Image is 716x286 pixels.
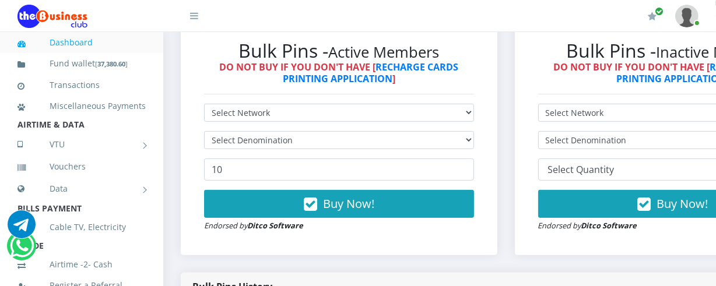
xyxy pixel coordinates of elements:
a: Vouchers [17,153,146,180]
strong: Ditco Software [581,220,637,231]
a: Transactions [17,72,146,98]
img: User [675,5,699,27]
a: Miscellaneous Payments [17,93,146,119]
b: 37,380.60 [97,59,125,68]
a: Data [17,174,146,203]
button: Buy Now! [204,190,474,218]
strong: Ditco Software [247,220,303,231]
h2: Bulk Pins - [204,40,474,62]
small: Endorsed by [538,220,637,231]
small: Active Members [328,42,439,62]
img: Logo [17,5,87,28]
i: Renew/Upgrade Subscription [648,12,657,21]
small: Endorsed by [204,220,303,231]
input: Enter Quantity [204,158,474,181]
a: Fund wallet[37,380.60] [17,50,146,77]
a: Dashboard [17,29,146,56]
a: Chat for support [8,219,36,238]
a: RECHARGE CARDS PRINTING APPLICATION [283,61,459,84]
a: Cable TV, Electricity [17,214,146,241]
a: Airtime -2- Cash [17,251,146,278]
strong: DO NOT BUY IF YOU DON'T HAVE [ ] [219,61,458,84]
span: Buy Now! [323,196,374,211]
small: [ ] [95,59,128,68]
a: VTU [17,130,146,159]
a: Chat for support [10,241,34,260]
span: Buy Now! [657,196,708,211]
span: Renew/Upgrade Subscription [655,7,664,16]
